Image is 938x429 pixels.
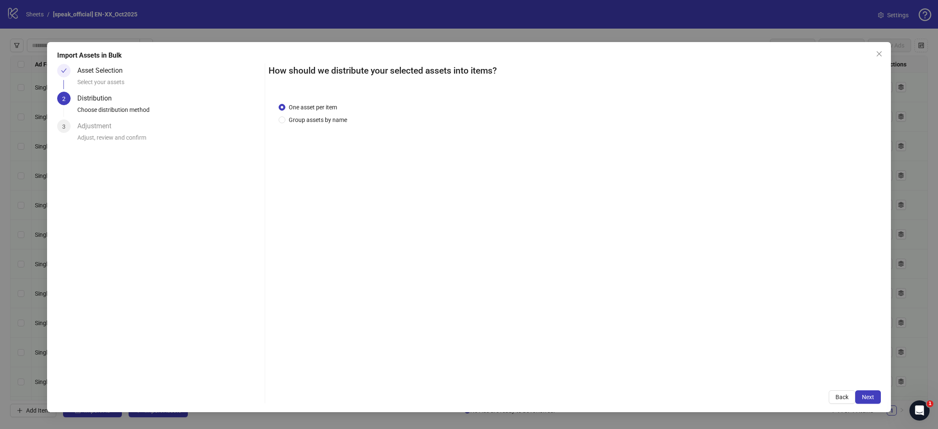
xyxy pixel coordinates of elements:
span: 3 [62,123,66,130]
span: Group assets by name [285,115,350,124]
button: Next [855,390,881,404]
span: close [876,50,883,57]
span: check [61,68,67,74]
div: Adjustment [77,119,118,133]
span: 2 [62,95,66,102]
div: Asset Selection [77,64,129,77]
button: Back [829,390,855,404]
div: Import Assets in Bulk [57,50,881,61]
span: 1 [927,400,933,407]
div: Adjust, review and confirm [77,133,261,147]
div: Select your assets [77,77,261,92]
span: Back [835,394,848,400]
h2: How should we distribute your selected assets into items? [269,64,881,78]
span: Next [862,394,874,400]
button: Close [872,47,886,61]
div: Choose distribution method [77,105,261,119]
div: Distribution [77,92,119,105]
span: One asset per item [285,103,340,112]
iframe: Intercom live chat [909,400,930,421]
